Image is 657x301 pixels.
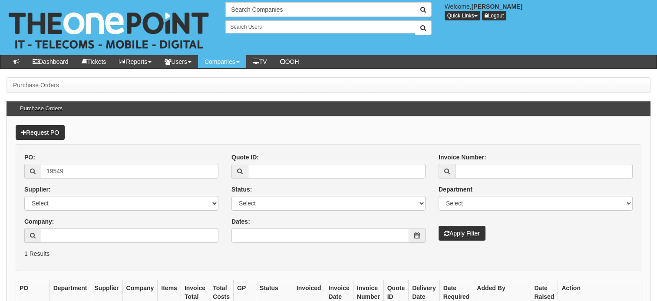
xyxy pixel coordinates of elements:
[246,55,274,68] a: TV
[274,55,306,68] a: OOH
[198,55,246,68] a: Companies
[225,20,415,33] input: Search Users
[75,55,113,68] a: Tickets
[24,217,54,226] label: Company:
[231,185,252,194] label: Status:
[26,55,75,68] a: Dashboard
[112,55,158,68] a: Reports
[24,153,35,162] label: PO:
[438,2,657,20] div: Welcome,
[445,11,480,20] button: Quick Links
[439,153,486,162] label: Invoice Number:
[439,226,485,241] button: Apply Filter
[16,125,65,140] a: Request PO
[472,3,522,10] b: [PERSON_NAME]
[24,249,633,258] p: 1 Results
[13,81,59,89] li: Purchase Orders
[231,217,250,226] label: Dates:
[439,185,472,194] label: Department
[225,2,415,17] input: Search Companies
[158,55,198,68] a: Users
[16,101,67,116] h3: Purchase Orders
[482,11,507,20] a: Logout
[231,153,259,162] label: Quote ID:
[24,185,51,194] label: Supplier:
